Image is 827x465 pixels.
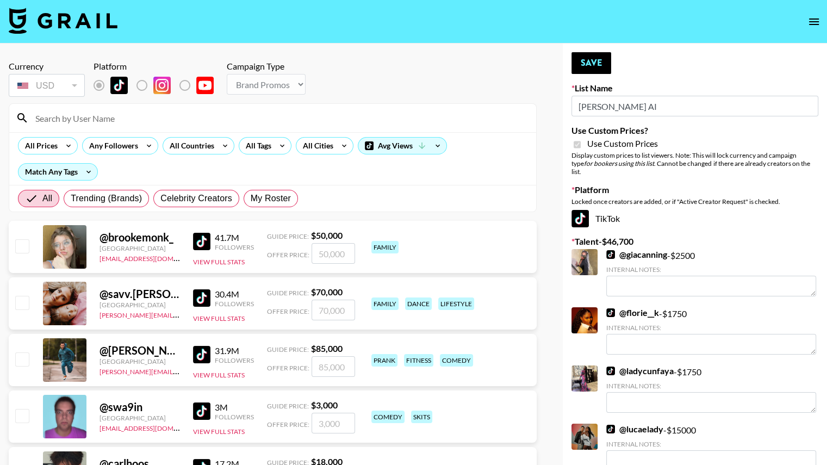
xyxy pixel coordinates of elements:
[267,364,309,372] span: Offer Price:
[296,138,335,154] div: All Cities
[571,210,818,227] div: TikTok
[571,184,818,195] label: Platform
[606,324,816,332] div: Internal Notes:
[311,400,338,410] strong: $ 3,000
[267,289,309,297] span: Guide Price:
[267,251,309,259] span: Offer Price:
[215,300,254,308] div: Followers
[193,402,210,420] img: TikTok
[193,314,245,323] button: View Full Stats
[411,411,432,423] div: skits
[100,287,180,301] div: @ savv.[PERSON_NAME]
[571,83,818,94] label: List Name
[571,236,818,247] label: Talent - $ 46,700
[100,244,180,252] div: [GEOGRAPHIC_DATA]
[100,301,180,309] div: [GEOGRAPHIC_DATA]
[215,243,254,251] div: Followers
[163,138,216,154] div: All Countries
[18,164,97,180] div: Match Any Tags
[215,356,254,364] div: Followers
[100,414,180,422] div: [GEOGRAPHIC_DATA]
[267,345,309,354] span: Guide Price:
[267,420,309,429] span: Offer Price:
[9,8,117,34] img: Grail Talent
[371,354,397,367] div: prank
[100,400,180,414] div: @ swa9in
[440,354,473,367] div: comedy
[100,231,180,244] div: @ brookemonk_
[94,61,222,72] div: Platform
[571,210,589,227] img: TikTok
[311,343,343,354] strong: $ 85,000
[312,243,355,264] input: 50,000
[42,192,52,205] span: All
[312,300,355,320] input: 70,000
[571,125,818,136] label: Use Custom Prices?
[404,354,433,367] div: fitness
[215,232,254,243] div: 41.7M
[251,192,291,205] span: My Roster
[606,367,615,375] img: TikTok
[160,192,232,205] span: Celebrity Creators
[100,365,260,376] a: [PERSON_NAME][EMAIL_ADDRESS][DOMAIN_NAME]
[606,249,667,260] a: @giacanning
[215,345,254,356] div: 31.9M
[606,307,816,355] div: - $ 1750
[196,77,214,94] img: YouTube
[311,287,343,297] strong: $ 70,000
[71,192,142,205] span: Trending (Brands)
[606,382,816,390] div: Internal Notes:
[100,344,180,357] div: @ [PERSON_NAME].[PERSON_NAME]
[193,346,210,363] img: TikTok
[215,289,254,300] div: 30.4M
[606,250,615,259] img: TikTok
[215,413,254,421] div: Followers
[311,230,343,240] strong: $ 50,000
[587,138,658,149] span: Use Custom Prices
[267,232,309,240] span: Guide Price:
[571,52,611,74] button: Save
[215,402,254,413] div: 3M
[100,252,209,263] a: [EMAIL_ADDRESS][DOMAIN_NAME]
[371,297,399,310] div: family
[312,356,355,377] input: 85,000
[584,159,654,168] em: for bookers using this list
[371,411,405,423] div: comedy
[606,365,674,376] a: @ladycunfaya
[193,258,245,266] button: View Full Stats
[100,357,180,365] div: [GEOGRAPHIC_DATA]
[606,265,816,274] div: Internal Notes:
[571,197,818,206] div: Locked once creators are added, or if "Active Creator Request" is checked.
[110,77,128,94] img: TikTok
[153,77,171,94] img: Instagram
[803,11,825,33] button: open drawer
[267,307,309,315] span: Offer Price:
[606,424,663,435] a: @lucaelady
[606,307,659,318] a: @florie__k
[18,138,60,154] div: All Prices
[267,402,309,410] span: Guide Price:
[83,138,140,154] div: Any Followers
[9,72,85,99] div: Currency is locked to USD
[9,61,85,72] div: Currency
[100,309,260,319] a: [PERSON_NAME][EMAIL_ADDRESS][DOMAIN_NAME]
[438,297,474,310] div: lifestyle
[11,76,83,95] div: USD
[29,109,530,127] input: Search by User Name
[227,61,306,72] div: Campaign Type
[193,427,245,436] button: View Full Stats
[571,151,818,176] div: Display custom prices to list viewers. Note: This will lock currency and campaign type . Cannot b...
[94,74,222,97] div: List locked to TikTok.
[239,138,273,154] div: All Tags
[606,440,816,448] div: Internal Notes:
[100,422,209,432] a: [EMAIL_ADDRESS][DOMAIN_NAME]
[606,249,816,296] div: - $ 2500
[193,233,210,250] img: TikTok
[312,413,355,433] input: 3,000
[405,297,432,310] div: dance
[358,138,446,154] div: Avg Views
[606,365,816,413] div: - $ 1750
[606,425,615,433] img: TikTok
[193,289,210,307] img: TikTok
[606,308,615,317] img: TikTok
